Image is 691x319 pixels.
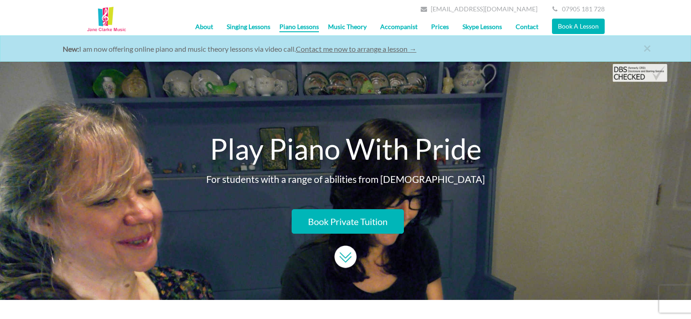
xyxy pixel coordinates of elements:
a: Singing Lessons [220,15,277,38]
img: UqJjrSAbUX4AAAAASUVORK5CYII= [334,245,357,268]
a: Book A Lesson [552,19,605,34]
a: Music Theory [321,15,373,38]
a: Skype Lessons [456,15,509,38]
a: Prices [424,15,456,38]
a: close [643,41,675,64]
img: Music Lessons Kent [87,7,127,33]
p: For students with a range of abilities from [DEMOGRAPHIC_DATA] [87,174,605,184]
strong: New: [63,44,79,53]
a: Piano Lessons [279,15,319,32]
a: Contact [509,15,545,38]
a: Contact me now to arrange a lesson → [296,44,416,53]
a: About [189,15,220,38]
h2: Play Piano With Pride [87,133,605,164]
a: Book Private Tuition [292,209,404,234]
a: Accompanist [373,15,424,38]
